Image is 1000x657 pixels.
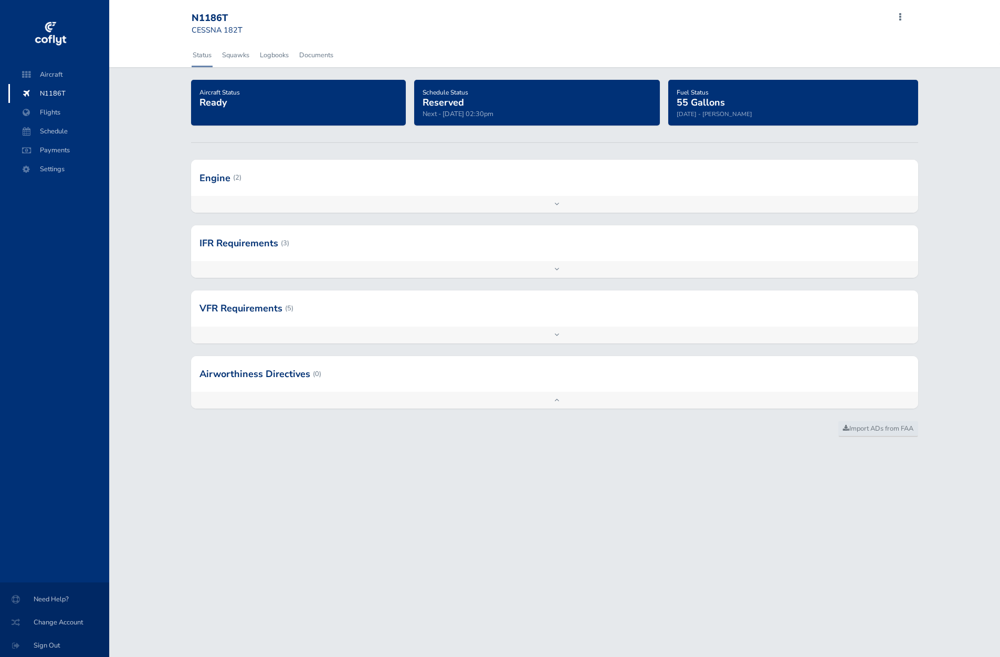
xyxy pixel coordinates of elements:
span: Aircraft [19,65,99,84]
span: Aircraft Status [199,88,240,97]
span: Fuel Status [677,88,709,97]
a: Logbooks [259,44,290,67]
span: Need Help? [13,590,97,609]
a: Status [192,44,213,67]
span: Import ADs from FAA [843,424,913,433]
span: Payments [19,141,99,160]
a: Documents [298,44,334,67]
span: Sign Out [13,636,97,655]
a: Import ADs from FAA [838,421,918,437]
span: Flights [19,103,99,122]
span: Reserved [423,96,464,109]
a: Squawks [221,44,250,67]
span: Ready [199,96,227,109]
span: 55 Gallons [677,96,725,109]
a: Schedule StatusReserved [423,85,468,109]
small: [DATE] - [PERSON_NAME] [677,110,752,118]
span: Next - [DATE] 02:30pm [423,109,493,119]
span: N1186T [19,84,99,103]
span: Settings [19,160,99,179]
span: Schedule Status [423,88,468,97]
span: Change Account [13,613,97,632]
div: N1186T [192,13,267,24]
small: CESSNA 182T [192,25,243,35]
span: Schedule [19,122,99,141]
img: coflyt logo [33,18,68,50]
